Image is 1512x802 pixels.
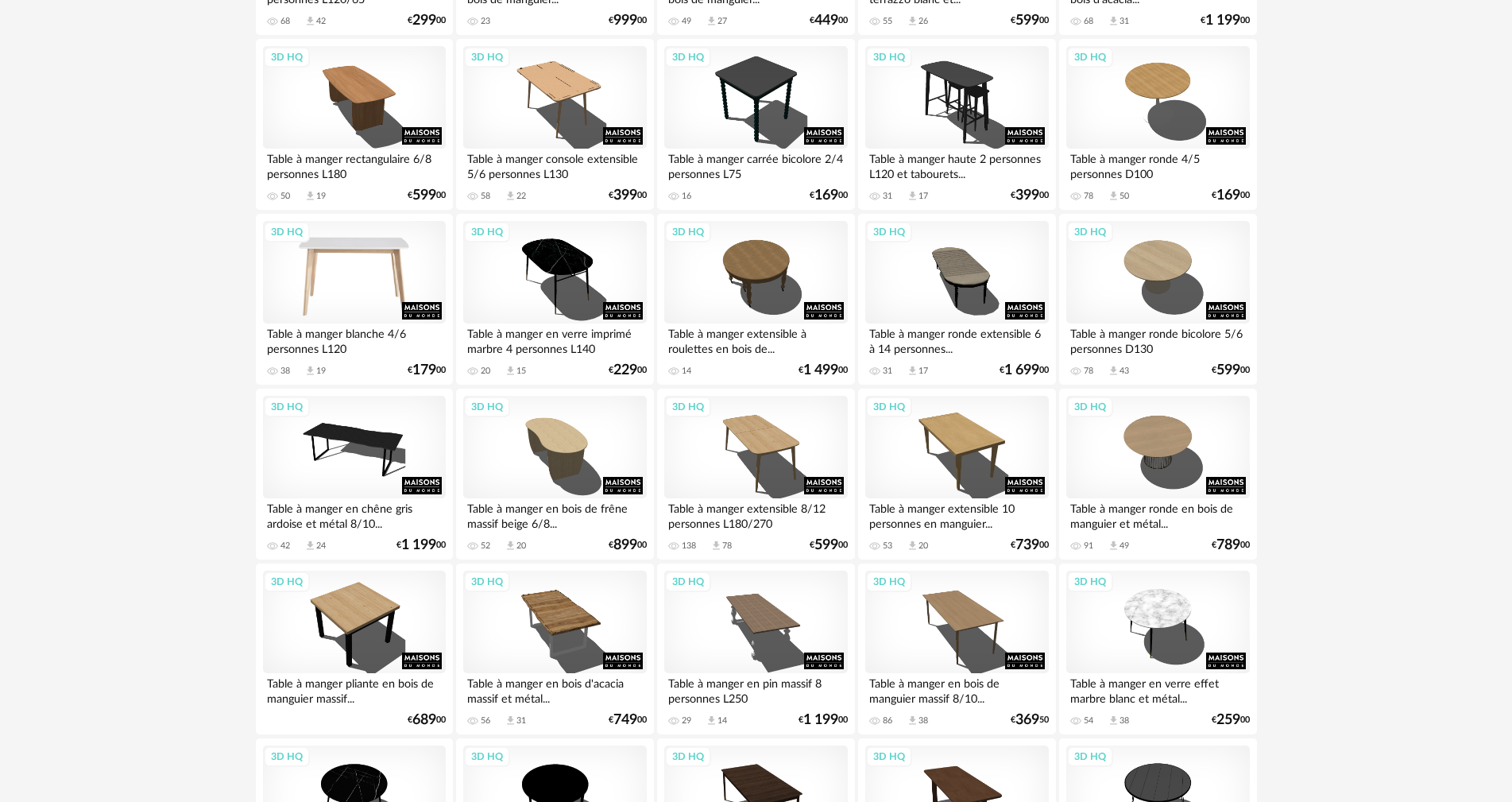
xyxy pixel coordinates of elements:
div: 3D HQ [1067,397,1113,417]
a: 3D HQ Table à manger extensible 8/12 personnes L180/270 138 Download icon 78 €59900 [657,389,854,560]
div: 53 [883,540,892,552]
div: € 00 [408,15,446,26]
div: 26 [918,16,928,27]
a: 3D HQ Table à manger pliante en bois de manguier massif... €68900 [256,564,453,735]
span: 399 [613,190,637,201]
div: 55 [883,16,892,27]
div: 68 [280,16,290,27]
div: 50 [1119,191,1129,202]
div: 14 [717,715,727,726]
span: Download icon [304,540,316,552]
div: 42 [316,16,326,27]
span: 169 [814,190,838,201]
div: 78 [1084,366,1093,377]
span: 599 [412,190,436,201]
div: 19 [316,366,326,377]
div: € 00 [810,190,848,201]
div: 52 [481,540,490,552]
div: 3D HQ [464,222,510,242]
div: € 00 [408,365,446,376]
a: 3D HQ Table à manger blanche 4/6 personnes L120 38 Download icon 19 €17900 [256,214,453,386]
div: Table à manger extensible 8/12 personnes L180/270 [664,498,847,530]
div: Table à manger ronde extensible 6 à 14 personnes... [865,324,1048,355]
a: 3D HQ Table à manger en verre imprimé marbre 4 personnes L140 20 Download icon 15 €22900 [456,214,653,386]
div: € 00 [609,365,647,376]
a: 3D HQ Table à manger en bois de manguier massif 8/10... 86 Download icon 38 €36950 [858,564,1055,735]
div: 78 [722,540,732,552]
div: 3D HQ [665,397,711,417]
span: 399 [1015,190,1039,201]
div: Table à manger en bois d'acacia massif et métal... [463,673,646,705]
div: 23 [481,16,490,27]
span: Download icon [304,190,316,202]
div: 16 [682,191,691,202]
div: Table à manger blanche 4/6 personnes L120 [263,324,446,355]
div: 31 [883,191,892,202]
span: 179 [412,365,436,376]
a: 3D HQ Table à manger ronde extensible 6 à 14 personnes... 31 Download icon 17 €1 69900 [858,214,1055,386]
span: 1 199 [1205,15,1240,26]
div: 3D HQ [264,397,310,417]
div: 31 [883,366,892,377]
div: 3D HQ [464,746,510,767]
div: € 00 [1011,540,1049,551]
div: 3D HQ [665,746,711,767]
div: 3D HQ [264,571,310,592]
span: Download icon [1108,715,1119,726]
span: 1 199 [803,715,838,726]
div: € 00 [810,15,848,26]
div: € 00 [1212,715,1250,726]
span: 449 [814,15,838,26]
div: € 00 [609,715,647,726]
div: 91 [1084,540,1093,552]
div: 31 [1119,16,1129,27]
a: 3D HQ Table à manger en pin massif 8 personnes L250 29 Download icon 14 €1 19900 [657,564,854,735]
div: 24 [316,540,326,552]
span: 599 [1015,15,1039,26]
div: 86 [883,715,892,726]
span: Download icon [1108,540,1119,552]
div: € 00 [609,190,647,201]
span: 1 499 [803,365,838,376]
span: 259 [1216,715,1240,726]
span: Download icon [706,15,717,27]
div: € 00 [609,540,647,551]
div: 3D HQ [866,746,912,767]
div: 54 [1084,715,1093,726]
div: € 00 [396,540,446,551]
div: € 00 [1212,540,1250,551]
span: 689 [412,715,436,726]
div: Table à manger ronde bicolore 5/6 personnes D130 [1066,324,1249,355]
span: 299 [412,15,436,26]
div: € 00 [1201,15,1250,26]
div: 15 [516,366,526,377]
div: 3D HQ [264,746,310,767]
span: 739 [1015,540,1039,551]
span: Download icon [304,365,316,377]
div: € 00 [1212,190,1250,201]
span: 229 [613,365,637,376]
a: 3D HQ Table à manger ronde 4/5 personnes D100 78 Download icon 50 €16900 [1059,39,1256,211]
div: 3D HQ [1067,47,1113,68]
span: 369 [1015,715,1039,726]
div: € 00 [799,715,848,726]
div: 38 [280,366,290,377]
span: Download icon [505,540,516,552]
div: 3D HQ [866,571,912,592]
span: 169 [1216,190,1240,201]
div: Table à manger ronde en bois de manguier et métal... [1066,498,1249,530]
div: € 00 [810,540,848,551]
div: € 00 [408,190,446,201]
span: 999 [613,15,637,26]
span: Download icon [710,540,722,552]
div: 78 [1084,191,1093,202]
div: Table à manger ronde 4/5 personnes D100 [1066,149,1249,180]
div: 3D HQ [866,397,912,417]
a: 3D HQ Table à manger carrée bicolore 2/4 personnes L75 16 €16900 [657,39,854,211]
span: 749 [613,715,637,726]
span: 1 199 [401,540,436,551]
div: 22 [516,191,526,202]
span: Download icon [505,190,516,202]
a: 3D HQ Table à manger extensible 10 personnes en manguier... 53 Download icon 20 €73900 [858,389,1055,560]
span: Download icon [706,715,717,726]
